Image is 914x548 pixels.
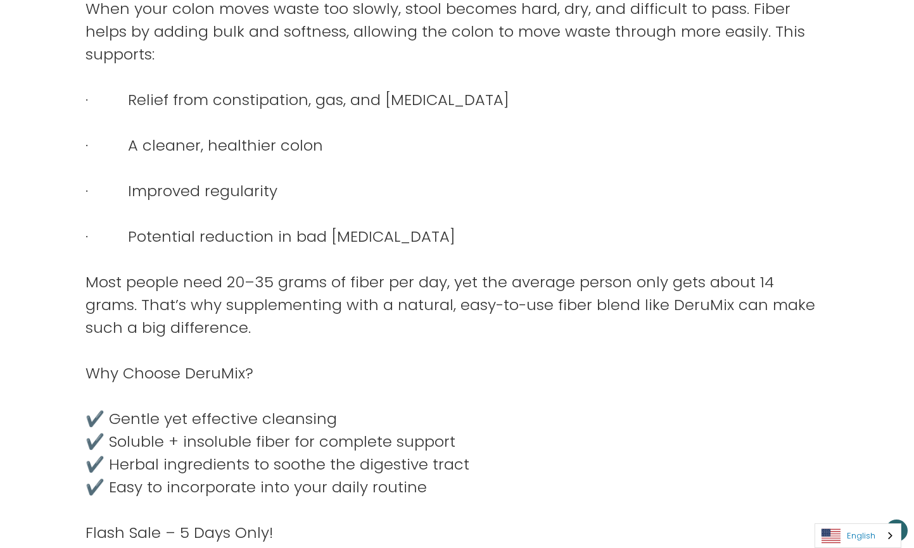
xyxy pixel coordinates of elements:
p: ✔️ Gentle yet effective cleansing [86,408,828,430]
p: · Improved regularity [86,180,828,202]
p: · A cleaner, healthier colon [86,134,828,157]
p: · Potential reduction in bad [MEDICAL_DATA] [86,225,828,248]
p: ✔️ Easy to incorporate into your daily routine [86,476,828,499]
p: Most people need 20–35 grams of fiber per day, yet the average person only gets about 14 grams. T... [86,271,828,339]
aside: Language selected: English [815,523,901,548]
p: ✔️ Soluble + insoluble fiber for complete support [86,430,828,453]
div: Language [815,523,901,548]
a: English [815,524,901,547]
p: · Relief from constipation, gas, and [MEDICAL_DATA] [86,89,828,111]
p: Why Choose DeruMix? [86,362,828,385]
p: ✔️ Herbal ingredients to soothe the digestive tract [86,453,828,476]
p: Flash Sale – 5 Days Only! [86,521,828,544]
